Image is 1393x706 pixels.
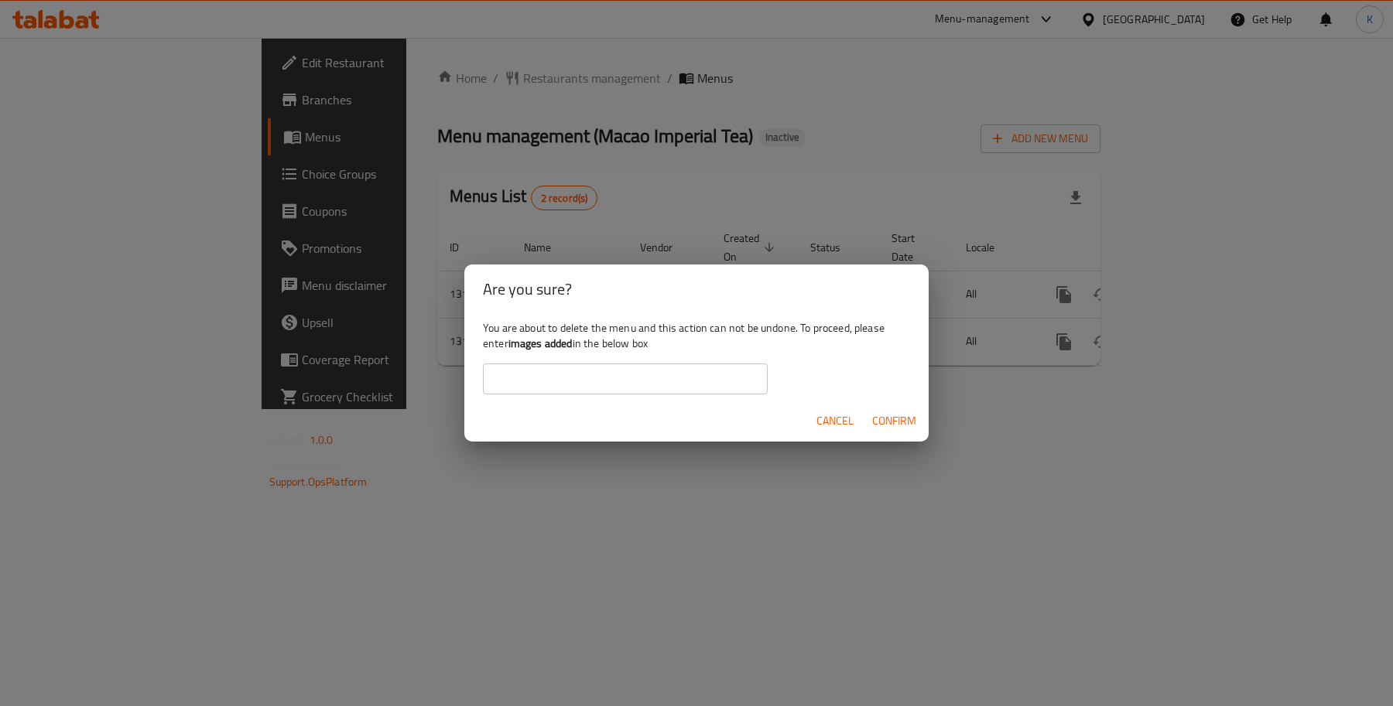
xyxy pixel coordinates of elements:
button: Confirm [866,407,922,435]
button: Cancel [810,407,860,435]
div: You are about to delete the menu and this action can not be undone. To proceed, please enter in t... [464,314,929,401]
b: images added [508,333,573,353]
h2: Are you sure? [483,277,910,302]
span: Cancel [816,411,854,431]
span: Confirm [872,411,916,431]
